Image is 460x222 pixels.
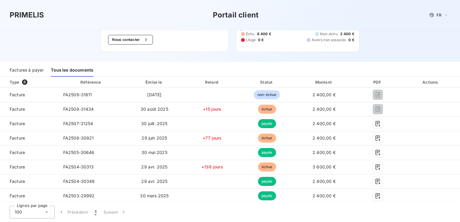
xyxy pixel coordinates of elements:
span: 30 août 2025 [141,106,168,112]
div: Type [6,79,57,85]
div: Émise le [126,79,183,85]
span: +15 jours [203,106,221,112]
span: 2 400 € [340,31,354,37]
span: Facture [5,150,54,156]
span: Facture [5,178,54,184]
button: Précédent [55,206,91,218]
span: 1 [95,209,96,215]
button: Suivant [100,206,130,218]
span: FA2507-31254 [63,121,93,126]
span: Facture [5,92,54,98]
span: échue [258,105,276,114]
div: Montant [295,79,353,85]
span: Facture [5,193,54,199]
span: 2 400,00 € [312,92,336,97]
span: échue [258,162,276,171]
span: 100 [15,209,22,215]
div: Actions [403,79,459,85]
div: Référence [80,80,101,85]
span: 2 400,00 € [312,179,336,184]
span: 30 juill. 2025 [141,121,167,126]
span: non-échue [254,90,280,99]
div: Factures à payer [10,64,44,77]
span: Facture [5,121,54,127]
span: 29 avr. 2025 [141,164,167,169]
span: échue [258,134,276,143]
span: 3 600,00 € [312,164,336,169]
span: payée [258,177,276,186]
span: Facture [5,164,54,170]
h3: PRIMELIS [10,10,44,20]
span: Non-échu [320,31,337,37]
span: 0 € [258,37,264,43]
div: Statut [241,79,293,85]
button: 1 [91,206,100,218]
span: payée [258,191,276,200]
span: 2 400,00 € [312,150,336,155]
span: +77 jours [203,135,222,140]
span: 29 avr. 2025 [141,179,167,184]
span: Litige [246,37,256,43]
span: FA2503-29992 [63,193,95,198]
span: 29 juin 2025 [141,135,167,140]
div: PDF [355,79,400,85]
span: 30 mai 2025 [141,150,167,155]
span: 2 400,00 € [312,121,336,126]
span: +138 jours [201,164,223,169]
button: Nous contacter [108,35,153,45]
span: 2 400,00 € [312,135,336,140]
span: FA2508-31434 [63,106,94,112]
span: 30 mars 2025 [140,193,169,198]
h3: Portail client [213,10,259,20]
span: 2 400,00 € [312,193,336,198]
span: 0 € [348,37,354,43]
span: Facture [5,106,54,112]
div: Retard [186,79,239,85]
span: FA2504-30349 [63,179,95,184]
span: 8 [22,79,27,85]
span: FA2504-30313 [63,164,94,169]
span: Facture [5,135,54,141]
span: [DATE] [147,92,161,97]
span: 8 400 € [257,31,271,37]
span: FA2509-31811 [63,92,92,97]
span: FR [437,13,441,17]
span: Avoirs non associés [312,37,346,43]
span: payée [258,119,276,128]
span: Échu [246,31,255,37]
div: Tous les documents [51,64,93,77]
span: FA2506-30921 [63,135,94,140]
span: payée [258,148,276,157]
span: FA2505-30646 [63,150,95,155]
span: 2 400,00 € [312,106,336,112]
